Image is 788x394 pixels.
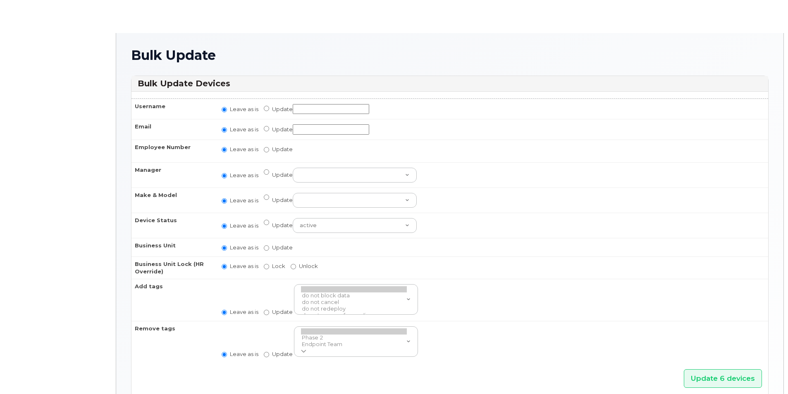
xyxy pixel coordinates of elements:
[222,126,258,133] label: Leave as is
[264,350,293,358] label: Update
[222,262,258,270] label: Leave as is
[301,299,407,306] option: do not cancel
[222,264,227,269] input: Leave as is
[264,147,269,152] input: Update
[301,292,407,299] option: do not block data
[222,223,227,229] input: Leave as is
[291,262,318,270] label: Unlock
[293,193,417,208] select: Update
[264,106,269,111] input: Update
[131,140,214,162] th: Employee Number
[264,104,369,114] label: Update
[131,119,214,140] th: Email
[293,124,369,135] input: Update
[222,244,258,252] label: Leave as is
[264,193,417,208] label: Update
[291,264,296,269] input: Unlock
[131,162,214,188] th: Manager
[138,78,762,89] h3: Bulk Update Devices
[131,321,214,363] th: Remove tags
[264,195,269,200] input: Update
[301,335,407,341] option: Phase 2
[264,124,369,135] label: Update
[264,264,269,269] input: Lock
[222,127,227,133] input: Leave as is
[222,105,258,113] label: Leave as is
[264,168,417,183] label: Update
[264,308,293,316] label: Update
[264,169,269,175] input: Update
[264,145,293,153] label: Update
[131,238,214,256] th: Business Unit
[264,218,417,233] label: Update
[222,198,227,204] input: Leave as is
[222,245,227,251] input: Leave as is
[301,306,407,312] option: do not redeploy
[264,244,293,252] label: Update
[131,99,214,119] th: Username
[222,222,258,230] label: Leave as is
[264,352,269,357] input: Update
[684,369,762,388] input: Update 6 devices
[222,107,227,112] input: Leave as is
[222,310,227,315] input: Leave as is
[222,147,227,152] input: Leave as is
[222,145,258,153] label: Leave as is
[131,188,214,213] th: Make & Model
[301,312,407,319] option: do not remove forwarding
[264,310,269,315] input: Update
[264,126,269,131] input: Update
[131,256,214,279] th: Business Unit Lock (HR Override)
[264,262,285,270] label: Lock
[293,104,369,114] input: Update
[222,352,227,357] input: Leave as is
[264,245,269,251] input: Update
[222,173,227,178] input: Leave as is
[264,220,269,225] input: Update
[301,341,407,348] option: Endpoint Team
[293,218,417,233] select: Update
[222,197,258,204] label: Leave as is
[131,48,769,62] h1: Bulk Update
[222,171,258,179] label: Leave as is
[222,350,258,358] label: Leave as is
[131,279,214,321] th: Add tags
[131,213,214,238] th: Device Status
[293,168,417,183] select: Update
[222,308,258,316] label: Leave as is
